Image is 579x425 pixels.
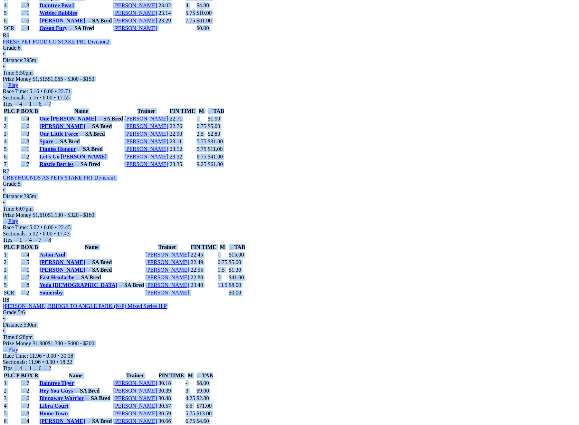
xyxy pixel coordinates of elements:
[21,373,33,378] span: BOX
[3,25,20,32] td: SCR
[76,274,101,281] img: SA Bred
[39,418,85,424] a: [PERSON_NAME]
[197,18,212,23] span: $81.00
[3,70,16,76] span: Time:
[229,282,241,288] span: $8.00
[21,244,33,250] span: BOX
[21,154,29,160] img: 2
[28,231,38,236] span: 5.02
[158,372,184,379] th: FIN TIME
[3,70,576,76] div: 5:50pm
[197,418,209,424] span: $4.60
[145,274,189,280] a: [PERSON_NAME]
[3,218,18,224] img: Play
[56,359,58,365] span: •
[186,388,188,394] text: 3
[39,95,41,100] span: •
[3,10,20,17] td: 5
[197,25,209,31] span: $0.00
[39,388,73,394] a: Hey You Guys
[3,146,20,153] td: 5
[21,410,29,417] img: 8
[4,108,15,114] span: PLC
[28,359,40,365] span: 11.96
[3,206,576,212] div: 6:07pm
[3,153,20,160] td: 6
[23,101,32,107] img: 1
[39,131,78,137] a: Our Little Force
[42,359,44,365] span: •
[39,116,96,122] a: One [PERSON_NAME]
[33,365,41,371] img: 6
[229,267,241,273] span: $1.30
[3,347,18,353] img: Play
[197,161,206,167] text: 9.25
[75,161,100,167] img: SA Bred
[3,303,167,309] a: [PERSON_NAME] BRIDGE TO ANGLE PARK (N/P) Mixed Series H P
[3,224,28,230] span: Race Time:
[48,212,94,218] span: $1,130 - $320 - $160
[21,388,29,394] img: 2
[3,82,18,88] img: Play
[197,123,206,129] text: 0.75
[158,17,184,24] td: 23.29
[3,187,5,193] span: •
[87,418,112,424] img: SA Bred
[186,418,195,424] text: 6.75
[124,123,168,129] a: [PERSON_NAME]
[3,251,20,258] td: 1
[3,267,20,273] td: 3
[113,2,157,8] a: [PERSON_NAME]
[186,380,187,386] text: -
[145,252,189,258] a: [PERSON_NAME]
[3,334,16,340] span: Time:
[16,244,20,250] span: P
[21,18,29,24] img: 6
[113,403,157,409] a: [PERSON_NAME]
[3,289,20,296] td: SCR
[190,259,217,266] td: 22.49
[29,353,41,359] span: 11.96
[145,267,189,273] a: [PERSON_NAME]
[3,274,20,281] td: 4
[21,380,29,386] img: 7
[21,403,29,409] img: 3
[3,64,5,69] span: •
[158,2,184,9] td: 23.02
[3,206,16,212] span: Time:
[21,259,29,265] img: 5
[28,95,38,100] span: 5.16
[3,101,12,107] span: Tips
[3,193,576,200] div: 395m
[197,138,206,144] text: 5.75
[3,365,12,371] span: Tips
[3,322,576,328] div: 530m
[197,410,212,416] span: $13.00
[169,123,196,130] td: 22.76
[124,131,168,137] a: [PERSON_NAME]
[39,403,68,409] a: Libra Court
[23,237,32,243] img: 4
[3,175,116,181] a: GREYHOUNDS AS PETS STAKE PR1 Division1
[3,395,20,402] td: 3
[16,108,20,114] span: P
[229,252,244,258] span: $15.00
[197,146,206,152] text: 5.75
[39,410,68,416] a: Home Town
[4,373,15,378] span: PLC
[119,282,144,288] img: SA Bred
[39,395,84,401] a: Binnaway Warrior
[169,138,196,145] td: 23.11
[21,138,29,145] img: 8
[39,252,65,258] a: Aston Azul
[158,395,184,402] td: 30.48
[3,123,20,130] td: 2
[77,146,103,152] img: SA Bred
[145,259,189,265] a: [PERSON_NAME]
[55,138,80,145] img: SA Bred
[87,123,112,129] img: SA Bred
[3,17,20,24] td: 6
[3,138,20,145] td: 4
[208,138,223,144] span: $31.00
[39,138,53,144] a: Spare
